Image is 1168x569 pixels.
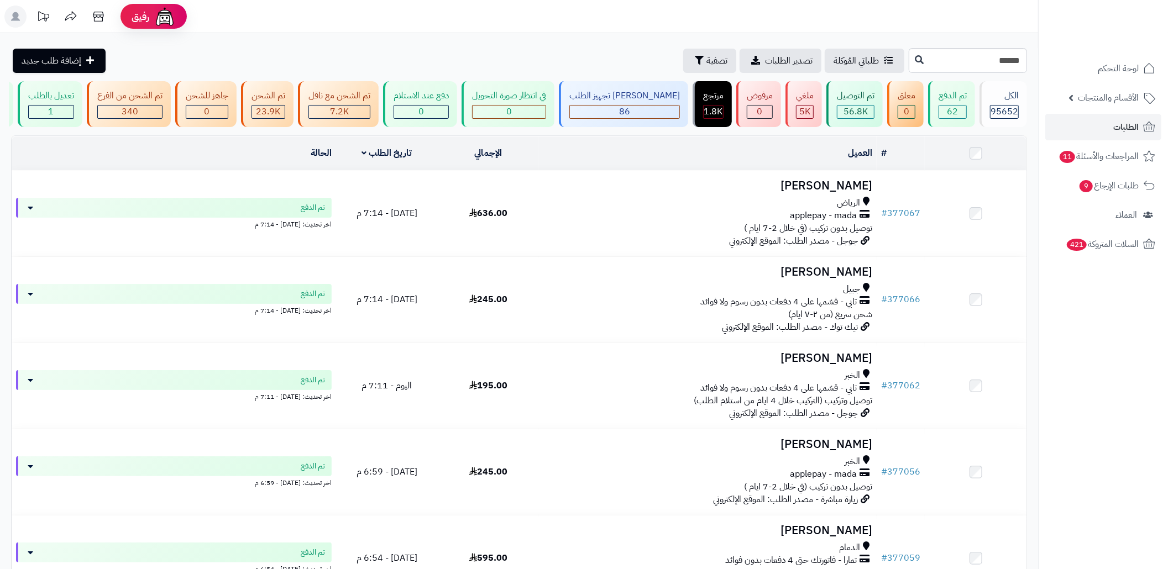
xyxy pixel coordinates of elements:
[330,105,349,118] span: 7.2K
[173,81,239,127] a: جاهز للشحن 0
[301,547,325,558] span: تم الدفع
[569,89,680,102] div: [PERSON_NAME] تجهيز الطلب
[700,296,857,308] span: تابي - قسّمها على 4 دفعات بدون رسوم ولا فوائد
[1045,55,1161,82] a: لوحة التحكم
[252,106,285,118] div: 23921
[474,146,502,160] a: الإجمالي
[977,81,1029,127] a: الكل95652
[703,89,724,102] div: مرتجع
[362,146,412,160] a: تاريخ الطلب
[29,6,57,30] a: تحديثات المنصة
[1045,114,1161,140] a: الطلبات
[1115,207,1137,223] span: العملاء
[744,480,872,493] span: توصيل بدون تركيب (في خلال 2-7 ايام )
[694,394,872,407] span: توصيل وتركيب (التركيب خلال 4 ايام من استلام الطلب)
[13,49,106,73] a: إضافة طلب جديد
[881,146,887,160] a: #
[939,89,967,102] div: تم الدفع
[473,106,546,118] div: 0
[543,438,872,451] h3: [PERSON_NAME]
[256,105,281,118] span: 23.9K
[543,352,872,365] h3: [PERSON_NAME]
[839,541,860,554] span: الدمام
[301,288,325,299] span: تم الدفع
[543,524,872,537] h3: [PERSON_NAME]
[186,89,228,102] div: جاهز للشحن
[132,10,149,23] span: رفيق
[1078,90,1139,106] span: الأقسام والمنتجات
[729,234,858,247] span: جوجل - مصدر الطلب: الموقع الإلكتروني
[301,375,325,386] span: تم الدفع
[765,54,813,67] span: تصدير الطلبات
[252,89,285,102] div: تم الشحن
[881,379,887,392] span: #
[797,106,813,118] div: 4986
[744,222,872,235] span: توصيل بدون تركيب (في خلال 2-7 ايام )
[301,461,325,472] span: تم الدفع
[459,81,557,127] a: في انتظار صورة التحويل 0
[469,379,507,392] span: 195.00
[362,379,412,392] span: اليوم - 7:11 م
[1113,119,1139,135] span: الطلبات
[154,6,176,28] img: ai-face.png
[1045,172,1161,199] a: طلبات الإرجاع9
[990,89,1019,102] div: الكل
[848,146,872,160] a: العميل
[783,81,824,127] a: ملغي 5K
[881,379,920,392] a: #377062
[16,304,332,315] div: اخر تحديث: [DATE] - 7:14 م
[844,105,868,118] span: 56.8K
[472,89,546,102] div: في انتظار صورة التحويل
[881,293,887,306] span: #
[788,308,872,321] span: شحن سريع (من ٢-٧ ايام)
[381,81,459,127] a: دفع عند الاستلام 0
[308,89,370,102] div: تم الشحن مع ناقل
[1045,143,1161,170] a: المراجعات والأسئلة11
[357,551,417,565] span: [DATE] - 6:54 م
[98,106,162,118] div: 340
[706,54,727,67] span: تصفية
[881,551,887,565] span: #
[16,476,332,488] div: اخر تحديث: [DATE] - 6:59 م
[729,407,858,420] span: جوجل - مصدر الطلب: الموقع الإلكتروني
[1098,61,1139,76] span: لوحة التحكم
[29,106,74,118] div: 1
[898,106,915,118] div: 0
[309,106,370,118] div: 7223
[690,81,734,127] a: مرتجع 1.8K
[837,106,874,118] div: 56805
[825,49,904,73] a: طلباتي المُوكلة
[799,105,810,118] span: 5K
[122,105,138,118] span: 340
[837,197,860,209] span: الرياض
[1067,239,1087,251] span: 421
[1045,231,1161,257] a: السلات المتروكة421
[557,81,690,127] a: [PERSON_NAME] تجهيز الطلب 86
[1093,8,1157,31] img: logo-2.png
[296,81,381,127] a: تم الشحن مع ناقل 7.2K
[947,105,959,118] span: 62
[790,468,857,481] span: applepay - mada
[357,293,417,306] span: [DATE] - 7:14 م
[469,207,507,220] span: 636.00
[1045,202,1161,228] a: العملاء
[898,89,915,102] div: معلق
[1060,151,1075,163] span: 11
[28,89,74,102] div: تعديل بالطلب
[394,106,448,118] div: 0
[824,81,885,127] a: تم التوصيل 56.8K
[713,493,858,506] span: زيارة مباشرة - مصدر الطلب: الموقع الإلكتروني
[704,106,723,118] div: 1820
[725,554,857,567] span: تمارا - فاتورتك حتى 4 دفعات بدون فوائد
[301,202,325,213] span: تم الدفع
[834,54,879,67] span: طلباتي المُوكلة
[904,105,909,118] span: 0
[700,382,857,394] span: تابي - قسّمها على 4 دفعات بدون رسوم ولا فوائد
[570,106,679,118] div: 86
[740,49,821,73] a: تصدير الطلبات
[757,105,763,118] span: 0
[16,218,332,229] div: اخر تحديث: [DATE] - 7:14 م
[747,89,773,102] div: مرفوض
[85,81,173,127] a: تم الشحن من الفرع 340
[186,106,228,118] div: 0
